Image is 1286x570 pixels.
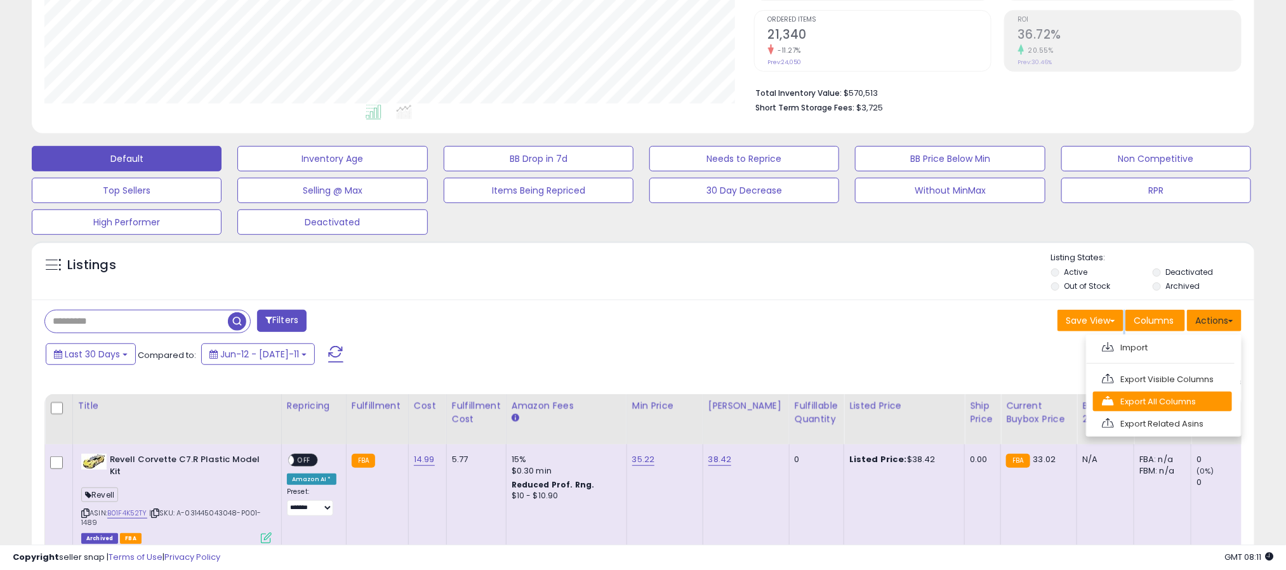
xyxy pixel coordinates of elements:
[81,487,118,502] span: Revell
[220,348,299,361] span: Jun-12 - [DATE]-11
[201,343,315,365] button: Jun-12 - [DATE]-11
[1006,454,1030,468] small: FBA
[649,146,839,171] button: Needs to Reprice
[855,178,1045,203] button: Without MinMax
[109,551,162,563] a: Terms of Use
[444,146,633,171] button: BB Drop in 7d
[1061,178,1251,203] button: RPR
[444,178,633,203] button: Items Being Repriced
[1006,399,1071,426] div: Current Buybox Price
[1082,399,1129,426] div: BB Share 24h.
[1134,314,1174,327] span: Columns
[1197,466,1214,476] small: (0%)
[32,146,222,171] button: Default
[512,399,621,413] div: Amazon Fees
[67,256,116,274] h5: Listings
[110,454,264,481] b: Revell Corvette C7.R Plastic Model Kit
[1018,27,1241,44] h2: 36.72%
[512,413,519,424] small: Amazon Fees.
[164,551,220,563] a: Privacy Policy
[257,310,307,332] button: Filters
[81,454,107,470] img: 510FY4CFFtL._SL40_.jpg
[237,146,427,171] button: Inventory Age
[855,146,1045,171] button: BB Price Below Min
[512,491,617,501] div: $10 - $10.90
[1093,369,1232,389] a: Export Visible Columns
[1197,454,1248,465] div: 0
[1093,392,1232,411] a: Export All Columns
[1139,454,1181,465] div: FBA: n/a
[237,178,427,203] button: Selling @ Max
[1166,267,1214,277] label: Deactivated
[452,399,501,426] div: Fulfillment Cost
[849,453,907,465] b: Listed Price:
[78,399,276,413] div: Title
[970,399,995,426] div: Ship Price
[352,454,375,468] small: FBA
[287,399,341,413] div: Repricing
[512,454,617,465] div: 15%
[708,399,784,413] div: [PERSON_NAME]
[795,454,834,465] div: 0
[1139,465,1181,477] div: FBM: n/a
[632,399,698,413] div: Min Price
[13,552,220,564] div: seller snap | |
[414,453,435,466] a: 14.99
[795,399,839,426] div: Fulfillable Quantity
[1082,454,1124,465] div: N/A
[768,27,991,44] h2: 21,340
[756,84,1232,100] li: $570,513
[46,343,136,365] button: Last 30 Days
[287,487,336,516] div: Preset:
[1018,17,1241,23] span: ROI
[756,102,855,113] b: Short Term Storage Fees:
[81,508,262,527] span: | SKU: A-031445043048-P001-1489
[1187,310,1242,331] button: Actions
[512,479,595,490] b: Reduced Prof. Rng.
[857,102,884,114] span: $3,725
[1093,414,1232,434] a: Export Related Asins
[1125,310,1185,331] button: Columns
[1166,281,1200,291] label: Archived
[774,46,802,55] small: -11.27%
[1064,267,1088,277] label: Active
[768,17,991,23] span: Ordered Items
[1057,310,1124,331] button: Save View
[1061,146,1251,171] button: Non Competitive
[32,209,222,235] button: High Performer
[1197,477,1248,488] div: 0
[768,58,802,66] small: Prev: 24,050
[452,454,496,465] div: 5.77
[1033,453,1056,465] span: 33.02
[1064,281,1111,291] label: Out of Stock
[1018,58,1052,66] small: Prev: 30.46%
[849,454,955,465] div: $38.42
[649,178,839,203] button: 30 Day Decrease
[294,455,314,466] span: OFF
[1093,338,1232,357] a: Import
[237,209,427,235] button: Deactivated
[849,399,959,413] div: Listed Price
[287,474,336,485] div: Amazon AI *
[1024,46,1054,55] small: 20.55%
[13,551,59,563] strong: Copyright
[65,348,120,361] span: Last 30 Days
[756,88,842,98] b: Total Inventory Value:
[414,399,441,413] div: Cost
[138,349,196,361] span: Compared to:
[32,178,222,203] button: Top Sellers
[970,454,991,465] div: 0.00
[708,453,732,466] a: 38.42
[107,508,147,519] a: B01F4K52TY
[632,453,655,466] a: 35.22
[1051,252,1254,264] p: Listing States:
[512,465,617,477] div: $0.30 min
[1224,551,1273,563] span: 2025-08-11 08:11 GMT
[352,399,403,413] div: Fulfillment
